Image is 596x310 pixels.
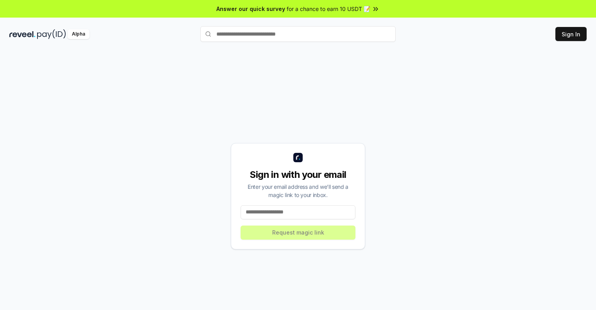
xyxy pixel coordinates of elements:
[241,183,355,199] div: Enter your email address and we’ll send a magic link to your inbox.
[68,29,89,39] div: Alpha
[241,168,355,181] div: Sign in with your email
[37,29,66,39] img: pay_id
[216,5,285,13] span: Answer our quick survey
[287,5,370,13] span: for a chance to earn 10 USDT 📝
[293,153,303,162] img: logo_small
[555,27,587,41] button: Sign In
[9,29,36,39] img: reveel_dark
